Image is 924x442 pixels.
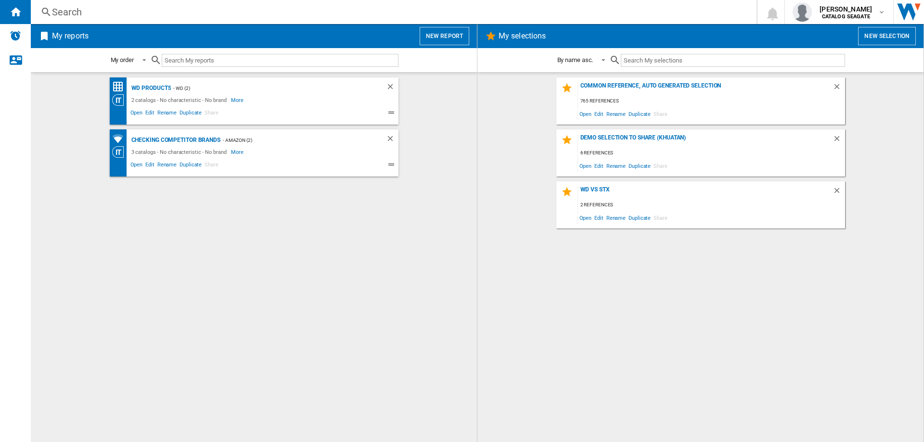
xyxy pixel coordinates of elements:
[129,108,144,120] span: Open
[129,94,231,106] div: 2 catalogs - No characteristic - No brand
[129,160,144,172] span: Open
[793,2,812,22] img: profile.jpg
[627,107,652,120] span: Duplicate
[231,94,245,106] span: More
[578,199,845,211] div: 2 references
[652,211,669,224] span: Share
[578,211,593,224] span: Open
[627,211,652,224] span: Duplicate
[833,134,845,147] div: Delete
[112,133,129,145] div: Brands coverage
[605,107,627,120] span: Rename
[627,159,652,172] span: Duplicate
[144,160,156,172] span: Edit
[593,211,605,224] span: Edit
[621,54,845,67] input: Search My selections
[578,186,833,199] div: WD vs STX
[652,107,669,120] span: Share
[10,30,21,41] img: alerts-logo.svg
[386,134,398,146] div: Delete
[578,159,593,172] span: Open
[497,27,548,45] h2: My selections
[112,94,129,106] div: Category View
[231,146,245,158] span: More
[203,108,220,120] span: Share
[820,4,872,14] span: [PERSON_NAME]
[833,186,845,199] div: Delete
[129,134,220,146] div: Checking Competitor brands
[203,160,220,172] span: Share
[220,134,367,146] div: - amazon (2)
[178,160,203,172] span: Duplicate
[578,82,833,95] div: Common reference, auto generated selection
[833,82,845,95] div: Delete
[858,27,916,45] button: New selection
[178,108,203,120] span: Duplicate
[578,95,845,107] div: 765 references
[111,56,134,63] div: My order
[593,107,605,120] span: Edit
[593,159,605,172] span: Edit
[129,82,171,94] div: WD products
[822,13,870,20] b: CATALOG SEAGATE
[557,56,593,63] div: By name asc.
[112,81,129,93] div: Price Matrix
[605,211,627,224] span: Rename
[112,146,129,158] div: Category View
[156,160,178,172] span: Rename
[144,108,156,120] span: Edit
[171,82,366,94] div: - WD (2)
[129,146,231,158] div: 3 catalogs - No characteristic - No brand
[652,159,669,172] span: Share
[162,54,398,67] input: Search My reports
[578,134,833,147] div: demo Selection to Share (khuatan)
[156,108,178,120] span: Rename
[605,159,627,172] span: Rename
[386,82,398,94] div: Delete
[52,5,731,19] div: Search
[578,147,845,159] div: 6 references
[578,107,593,120] span: Open
[50,27,90,45] h2: My reports
[420,27,469,45] button: New report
